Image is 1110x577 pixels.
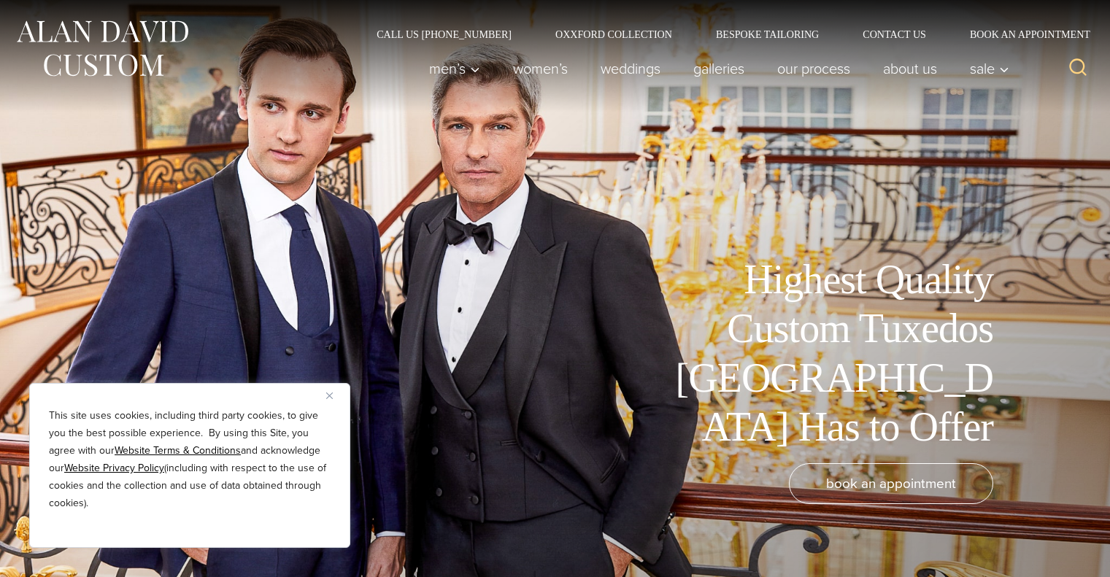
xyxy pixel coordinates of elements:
a: Our Process [761,54,867,83]
a: Bespoke Tailoring [694,29,841,39]
a: Oxxford Collection [533,29,694,39]
span: Men’s [429,61,480,76]
a: Galleries [677,54,761,83]
img: Close [326,392,333,399]
a: Book an Appointment [948,29,1095,39]
a: About Us [867,54,954,83]
a: Website Terms & Conditions [115,443,241,458]
a: book an appointment [789,463,993,504]
a: Call Us [PHONE_NUMBER] [355,29,533,39]
h1: Highest Quality Custom Tuxedos [GEOGRAPHIC_DATA] Has to Offer [665,255,993,452]
button: View Search Form [1060,51,1095,86]
p: This site uses cookies, including third party cookies, to give you the best possible experience. ... [49,407,331,512]
a: weddings [585,54,677,83]
span: book an appointment [826,473,956,494]
nav: Primary Navigation [413,54,1017,83]
button: Close [326,387,344,404]
a: Contact Us [841,29,948,39]
img: Alan David Custom [15,16,190,81]
a: Website Privacy Policy [64,460,164,476]
a: Women’s [497,54,585,83]
span: Sale [970,61,1009,76]
nav: Secondary Navigation [355,29,1095,39]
